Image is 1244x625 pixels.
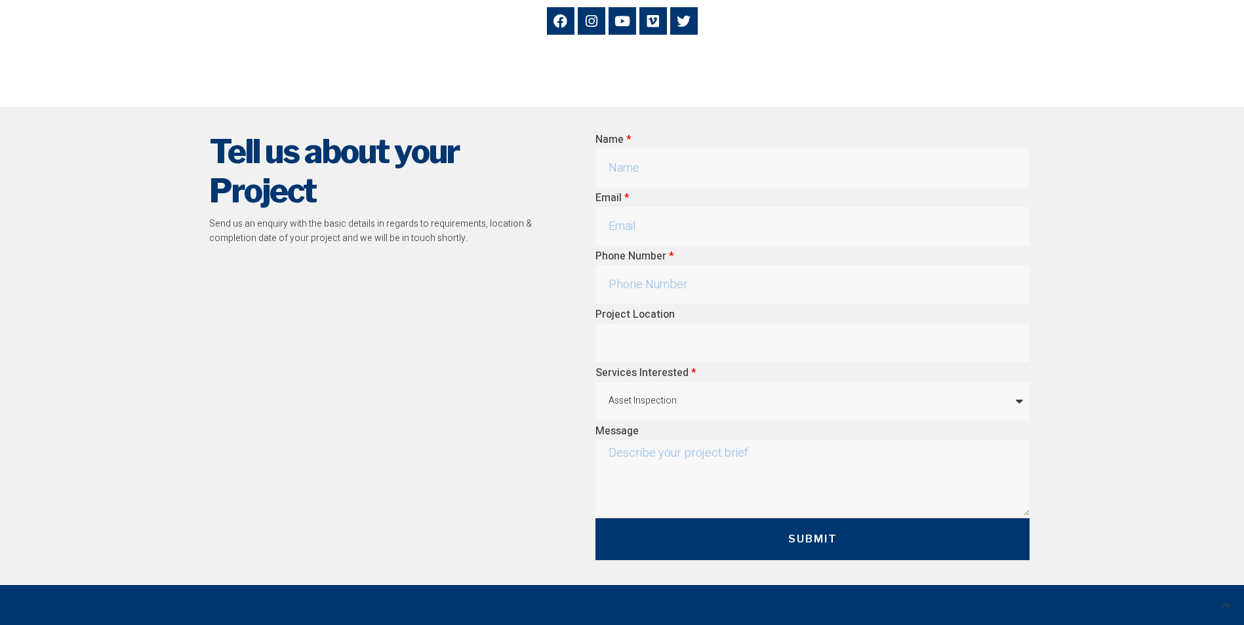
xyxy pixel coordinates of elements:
label: Email [595,190,629,207]
input: Only numbers and phone characters (#, -, *, etc) are accepted. [595,265,1030,304]
input: Email [595,207,1030,246]
label: Project Location [595,307,675,324]
button: Submit [595,518,1030,560]
label: Phone Number [595,248,673,265]
label: Services Interested [595,365,696,382]
p: Send us an enquiry with the basic details in regards to requirements, location & completion date ... [209,217,544,246]
h2: Tell us about your Project [209,132,544,210]
label: Name [595,132,631,149]
label: Message [595,423,639,440]
span: Submit [788,531,837,547]
input: Name [595,149,1030,187]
